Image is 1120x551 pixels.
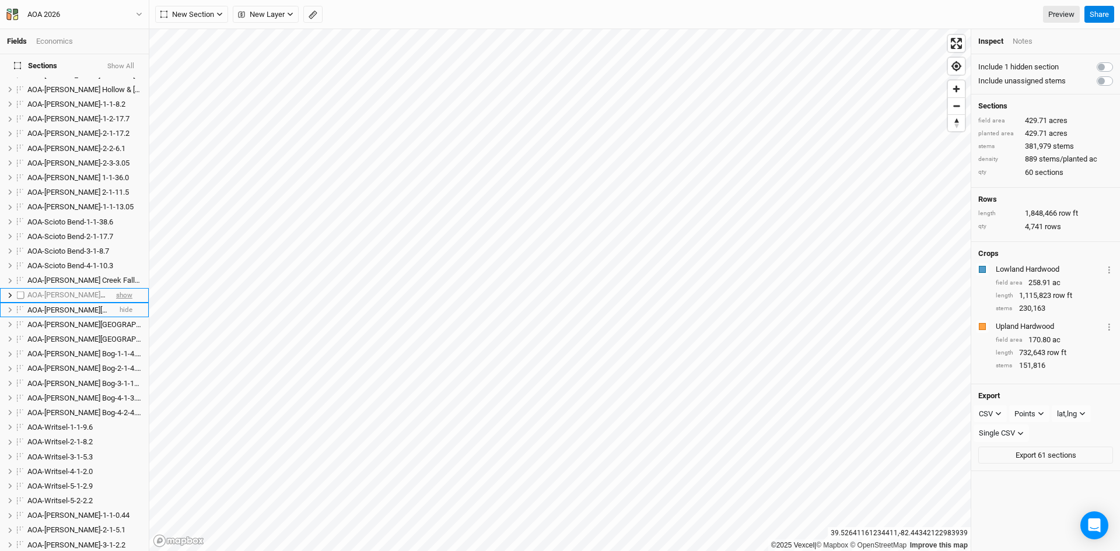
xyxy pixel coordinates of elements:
[27,159,129,167] span: AOA-[PERSON_NAME]-2-3-3.05
[978,249,999,258] h4: Crops
[27,349,142,359] div: AOA-Utzinger Bog-1-1-4.29
[27,232,142,241] div: AOA-Scioto Bend-2-1-17.7
[27,482,142,491] div: AOA-Writsel-5-1-2.9
[974,405,1007,423] button: CSV
[1009,405,1049,423] button: Points
[978,222,1113,232] div: 4,741
[978,391,1113,401] h4: Export
[974,424,1029,442] button: Single CSV
[27,100,125,108] span: AOA-[PERSON_NAME]-1-1-8.2
[160,9,214,20] span: New Section
[978,168,1019,177] div: qty
[27,525,142,535] div: AOA-Wylie Ridge-2-1-5.1
[978,115,1113,126] div: 429.71
[36,36,73,47] div: Economics
[1057,408,1077,420] div: lat,lng
[910,541,968,549] a: Improve this map
[238,9,285,20] span: New Layer
[27,379,144,388] span: AOA-[PERSON_NAME] Bog-3-1-19.4
[27,247,142,256] div: AOA-Scioto Bend-3-1-8.7
[1105,262,1113,276] button: Crop Usage
[27,114,129,123] span: AOA-[PERSON_NAME]-1-2-17.7
[27,247,109,255] span: AOA-Scioto Bend-3-1-8.7
[1053,141,1074,152] span: stems
[27,511,129,520] span: AOA-[PERSON_NAME]-1-1-0.44
[978,62,1059,72] label: Include 1 hidden section
[27,202,142,212] div: AOA-Riddle-1-1-13.05
[978,36,1003,47] div: Inspect
[978,222,1019,231] div: qty
[816,541,848,549] a: Mapbox
[996,279,1023,287] div: field area
[27,306,110,315] div: AOA-Scott Creek Falls-2-2-0.43
[1052,335,1060,345] span: ac
[27,144,142,153] div: AOA-Kibler Fen-2-2-6.1
[116,288,132,303] span: show
[27,173,142,183] div: AOA-Poston 1-1-36.0
[120,303,132,317] span: hide
[996,303,1113,314] div: 230,163
[27,114,142,124] div: AOA-Kibler Fen-1-2-17.7
[27,437,142,447] div: AOA-Writsel-2-1-8.2
[27,261,142,271] div: AOA-Scioto Bend-4-1-10.3
[27,394,142,403] div: AOA-Utzinger Bog-4-1-3.19
[27,496,142,506] div: AOA-Writsel-5-2-2.2
[27,9,60,20] div: AOA 2026
[996,360,1113,371] div: 151,816
[27,129,129,138] span: AOA-[PERSON_NAME]-2-1-17.2
[1014,408,1035,420] div: Points
[996,349,1013,357] div: length
[996,264,1103,275] div: Lowland Hardwood
[27,159,142,168] div: AOA-Kibler Fen-2-3-3.05
[978,447,1113,464] button: Export 61 sections
[996,362,1013,370] div: stems
[27,173,129,182] span: AOA-[PERSON_NAME] 1-1-36.0
[1047,348,1066,358] span: row ft
[996,290,1113,301] div: 1,115,823
[996,304,1013,313] div: stems
[27,188,142,197] div: AOA-Poston 2-1-11.5
[27,306,201,314] span: AOA-[PERSON_NAME][GEOGRAPHIC_DATA]-2-2-0.43
[1105,320,1113,333] button: Crop Usage
[850,541,907,549] a: OpenStreetMap
[978,142,1019,151] div: stems
[978,195,1113,204] h4: Rows
[948,97,965,114] button: Zoom out
[27,217,142,227] div: AOA-Scioto Bend-1-1-38.6
[1013,36,1032,47] div: Notes
[27,482,93,490] span: AOA-Writsel-5-1-2.9
[771,541,814,549] a: ©2025 Vexcel
[979,427,1015,439] div: Single CSV
[155,6,228,23] button: New Section
[978,155,1019,164] div: density
[27,364,144,373] span: AOA-[PERSON_NAME] Bog-2-1-4.22
[27,276,142,285] div: AOA-Scott Creek Fall-2-1-5.22
[233,6,299,23] button: New Layer
[27,423,142,432] div: AOA-Writsel-1-1-9.6
[948,35,965,52] button: Enter fullscreen
[27,85,142,94] div: AOA-Hintz Hollow & Stone Canyon-4-3-2.3
[27,144,125,153] span: AOA-[PERSON_NAME]-2-2-6.1
[27,320,201,329] span: AOA-[PERSON_NAME][GEOGRAPHIC_DATA]-3-1-3.78
[1052,278,1060,288] span: ac
[27,394,144,402] span: AOA-[PERSON_NAME] Bog-4-1-3.19
[948,58,965,75] button: Find my location
[948,114,965,131] button: Reset bearing to north
[6,8,143,21] button: AOA 2026
[27,202,134,211] span: AOA-[PERSON_NAME]-1-1-13.05
[948,115,965,131] span: Reset bearing to north
[27,129,142,138] div: AOA-Kibler Fen-2-1-17.2
[27,408,144,417] span: AOA-[PERSON_NAME] Bog-4-2-4.35
[978,208,1113,219] div: 1,848,466
[978,101,1113,111] h4: Sections
[978,129,1019,138] div: planted area
[828,527,971,539] div: 39.52641161234411 , -82.44342122983939
[27,496,93,505] span: AOA-Writsel-5-2-2.2
[978,128,1113,139] div: 429.71
[27,408,142,417] div: AOA-Utzinger Bog-4-2-4.35
[27,188,129,196] span: AOA-[PERSON_NAME] 2-1-11.5
[27,71,229,79] span: AOA-[PERSON_NAME] Hollow & [GEOGRAPHIC_DATA]-4-2-6.7
[996,336,1023,345] div: field area
[27,290,107,300] div: AOA-Scott Creek Falls-1-1-13.94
